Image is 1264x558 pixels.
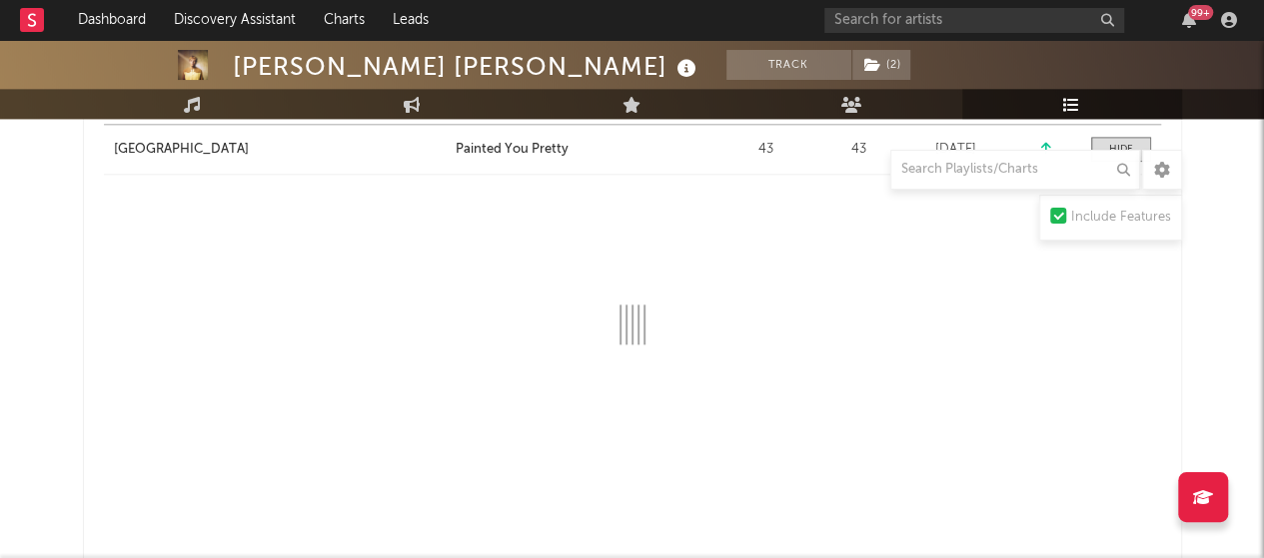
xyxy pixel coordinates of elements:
[114,140,249,160] div: [GEOGRAPHIC_DATA]
[233,50,701,83] div: [PERSON_NAME] [PERSON_NAME]
[824,8,1124,33] input: Search for artists
[726,50,851,80] button: Track
[821,140,896,160] div: 43
[1188,5,1213,20] div: 99 +
[851,50,911,80] span: ( 2 )
[114,140,446,160] a: [GEOGRAPHIC_DATA]
[1182,12,1196,28] button: 99+
[721,140,811,160] div: 43
[852,50,910,80] button: (2)
[890,150,1140,190] input: Search Playlists/Charts
[1071,206,1171,230] div: Include Features
[906,140,1006,160] div: [DATE]
[456,140,711,160] a: Painted You Pretty
[456,140,569,160] div: Painted You Pretty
